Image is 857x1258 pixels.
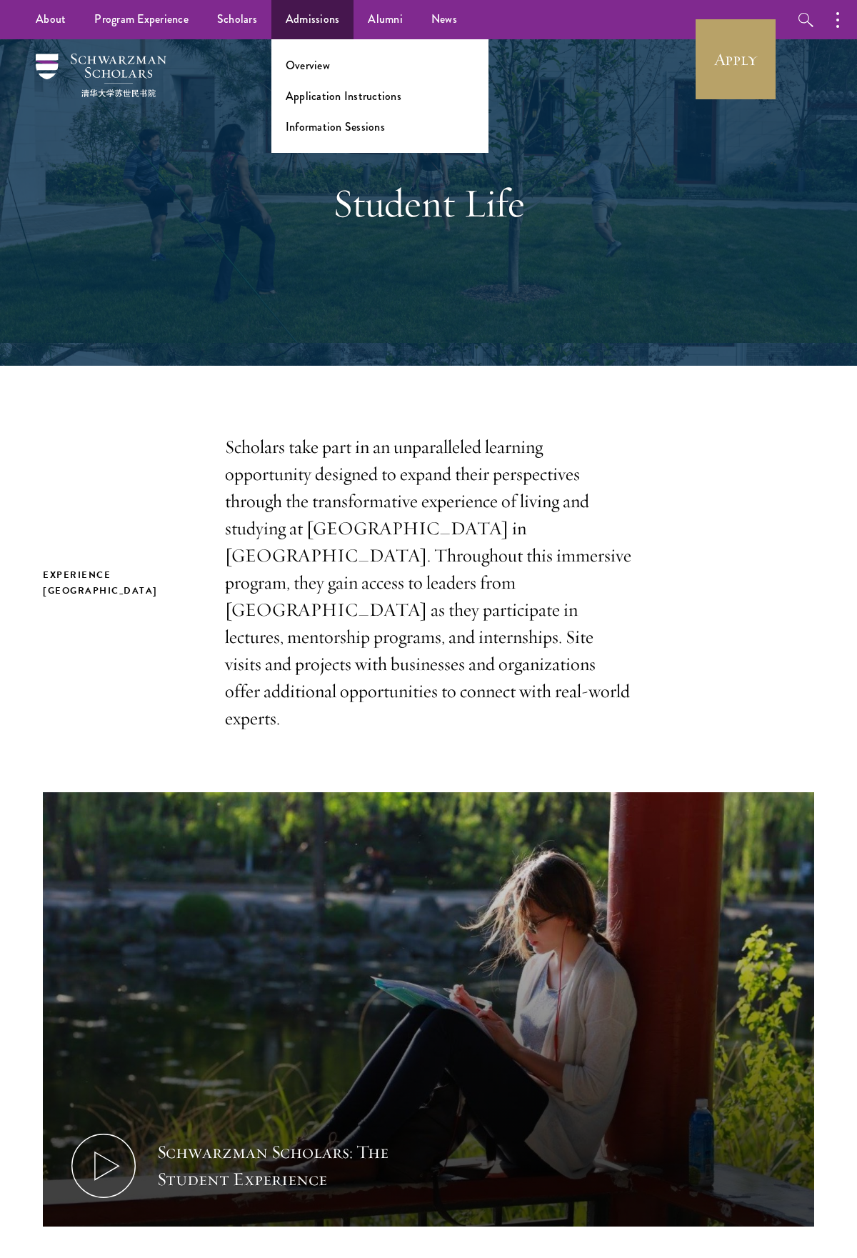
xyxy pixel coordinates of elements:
h2: Experience [GEOGRAPHIC_DATA] [43,567,196,599]
div: Schwarzman Scholars: The Student Experience [157,1139,421,1193]
img: Schwarzman Scholars [36,54,166,97]
a: Overview [286,57,330,74]
h1: Student Life [182,178,675,228]
a: Application Instructions [286,88,401,104]
a: Information Sessions [286,119,385,135]
p: Scholars take part in an unparalleled learning opportunity designed to expand their perspectives ... [225,434,632,732]
button: Schwarzman Scholars: The Student Experience [43,792,814,1227]
a: Apply [696,19,776,99]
